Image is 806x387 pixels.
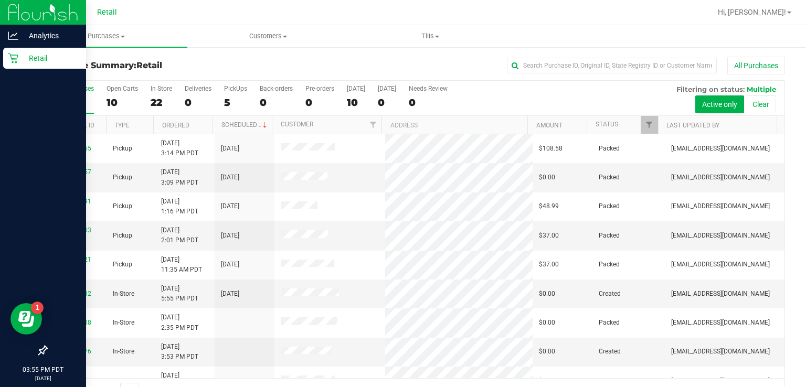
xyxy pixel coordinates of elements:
span: In-Store [113,318,134,328]
span: [EMAIL_ADDRESS][DOMAIN_NAME] [671,260,770,270]
p: [DATE] [5,374,81,382]
span: [EMAIL_ADDRESS][DOMAIN_NAME] [671,318,770,328]
span: In-Store [113,376,134,386]
a: Scheduled [221,121,269,128]
span: [DATE] [221,173,239,182]
span: [EMAIL_ADDRESS][DOMAIN_NAME] [671,347,770,357]
span: Packed [599,173,620,182]
p: Retail [18,52,81,64]
span: In-Store [113,289,134,299]
span: [DATE] 3:14 PM PDT [161,138,198,158]
span: [DATE] 2:35 PM PDT [161,313,198,332]
div: 10 [347,96,365,109]
div: Back-orders [260,85,293,92]
span: Pickup [113,144,132,154]
span: Packed [599,260,620,270]
a: Filter [641,116,658,134]
th: Address [381,116,527,134]
div: In Store [151,85,172,92]
a: Customer [281,121,313,128]
div: 22 [151,96,172,109]
span: [DATE] [221,231,239,241]
span: [EMAIL_ADDRESS][DOMAIN_NAME] [671,289,770,299]
a: Customers [187,25,349,47]
span: Pickup [113,260,132,270]
p: Analytics [18,29,81,42]
span: [EMAIL_ADDRESS][DOMAIN_NAME] [671,201,770,211]
span: [DATE] 1:16 PM PDT [161,197,198,217]
div: 10 [107,96,138,109]
button: Clear [746,95,776,113]
span: Retail [136,60,162,70]
span: $37.00 [539,231,559,241]
span: $0.00 [539,376,555,386]
div: 0 [260,96,293,109]
span: [DATE] [221,260,239,270]
div: [DATE] [347,85,365,92]
a: Purchases [25,25,187,47]
span: Packed [599,201,620,211]
span: [EMAIL_ADDRESS][DOMAIN_NAME] [671,144,770,154]
span: Pickup [113,231,132,241]
div: Pre-orders [305,85,334,92]
span: Filtering on status: [676,85,745,93]
a: Last Updated By [666,122,719,129]
div: 0 [185,96,211,109]
span: $0.00 [539,173,555,182]
span: Purchases [25,31,187,41]
span: [DATE] 3:09 PM PDT [161,167,198,187]
span: $0.00 [539,289,555,299]
iframe: Resource center [10,303,42,335]
span: [EMAIL_ADDRESS][DOMAIN_NAME] [671,231,770,241]
span: [DATE] [221,289,239,299]
div: Open Carts [107,85,138,92]
div: PickUps [224,85,247,92]
span: Packed [599,318,620,328]
span: Customers [188,31,349,41]
span: $0.00 [539,347,555,357]
p: 03:55 PM PDT [5,365,81,374]
span: [DATE] 11:35 AM PDT [161,255,202,275]
span: [EMAIL_ADDRESS][DOMAIN_NAME] [671,173,770,182]
span: [DATE] [221,144,239,154]
span: [DATE] 3:53 PM PDT [161,342,198,362]
span: Created [599,376,621,386]
span: Packed [599,231,620,241]
span: Retail [97,8,117,17]
span: Hi, [PERSON_NAME]! [718,8,786,16]
iframe: Resource center unread badge [31,302,44,314]
span: $48.99 [539,201,559,211]
a: Ordered [162,122,189,129]
span: Pickup [113,173,132,182]
a: Type [114,122,130,129]
a: Status [596,121,618,128]
span: Pickup [113,201,132,211]
span: Created [599,347,621,357]
input: Search Purchase ID, Original ID, State Registry ID or Customer Name... [507,58,717,73]
div: 0 [305,96,334,109]
span: $37.00 [539,260,559,270]
h3: Purchase Summary: [46,61,292,70]
div: Needs Review [409,85,448,92]
span: [DATE] [221,201,239,211]
span: Packed [599,144,620,154]
a: Filter [364,116,381,134]
inline-svg: Retail [8,53,18,63]
span: [DATE] 5:55 PM PDT [161,284,198,304]
span: $0.00 [539,318,555,328]
div: Deliveries [185,85,211,92]
div: 5 [224,96,247,109]
span: Created [599,289,621,299]
span: [DATE] 2:01 PM PDT [161,225,198,245]
button: Active only [695,95,744,113]
div: 0 [409,96,448,109]
a: Amount [536,122,563,129]
span: Multiple [747,85,776,93]
span: Tills [349,31,511,41]
inline-svg: Analytics [8,30,18,41]
span: $108.58 [539,144,563,154]
a: Tills [349,25,511,47]
button: All Purchases [727,57,785,74]
span: [EMAIL_ADDRESS][DOMAIN_NAME] [671,376,770,386]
